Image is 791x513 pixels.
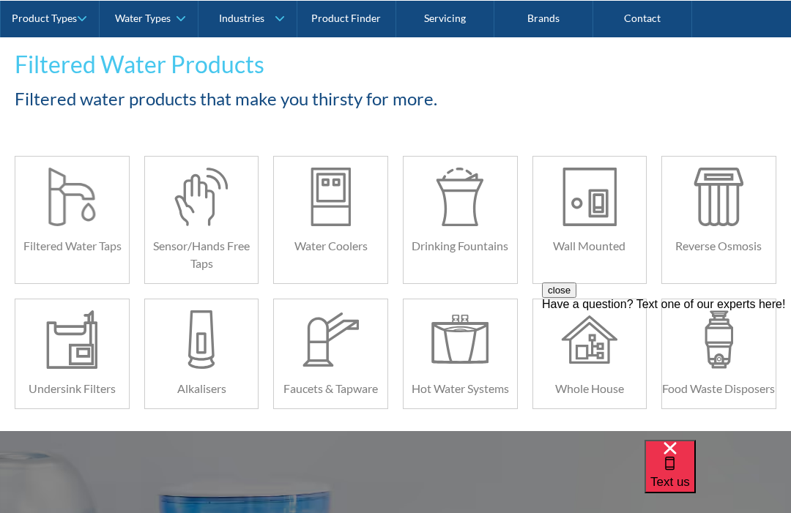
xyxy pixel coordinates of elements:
[533,380,647,397] h6: Whole House
[12,12,77,24] div: Product Types
[15,156,130,284] a: Filtered Water Taps
[145,380,259,397] h6: Alkalisers
[144,156,259,284] a: Sensor/Hands Free Taps
[404,380,517,397] h6: Hot Water Systems
[15,47,586,82] h1: Filtered Water Products
[274,380,387,397] h6: Faucets & Tapware
[542,282,791,458] iframe: podium webchat widget prompt
[403,156,518,284] a: Drinking Fountains
[115,12,171,24] div: Water Types
[274,237,387,255] h6: Water Coolers
[533,237,647,255] h6: Wall Mounted
[403,299,518,409] a: Hot Water Systems
[661,156,776,284] a: Reverse Osmosis
[15,86,586,112] h2: Filtered water products that make you thirsty for more.
[15,380,129,397] h6: Undersink Filters
[273,156,388,284] a: Water Coolers
[645,440,791,513] iframe: podium webchat widget bubble
[273,299,388,409] a: Faucets & Tapware
[532,299,647,409] a: Whole House
[532,156,647,284] a: Wall Mounted
[662,237,776,255] h6: Reverse Osmosis
[144,299,259,409] a: Alkalisers
[219,12,264,24] div: Industries
[15,237,129,255] h6: Filtered Water Taps
[145,237,259,272] h6: Sensor/Hands Free Taps
[404,237,517,255] h6: Drinking Fountains
[15,299,130,409] a: Undersink Filters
